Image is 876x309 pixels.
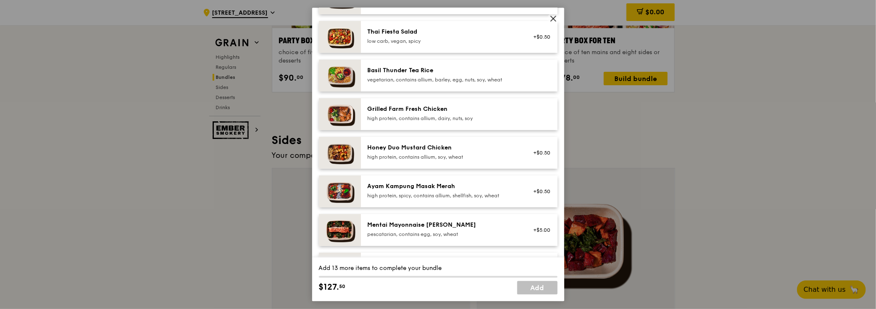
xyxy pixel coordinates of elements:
[529,227,551,233] div: +$5.00
[368,115,518,122] div: high protein, contains allium, dairy, nuts, soy
[368,154,518,160] div: high protein, contains allium, soy, wheat
[319,214,361,246] img: daily_normal_Mentai-Mayonnaise-Aburi-Salmon-HORZ.jpg
[319,21,361,53] img: daily_normal_Thai_Fiesta_Salad__Horizontal_.jpg
[368,231,518,238] div: pescatarian, contains egg, soy, wheat
[368,28,518,36] div: Thai Fiesta Salad
[319,253,361,293] img: daily_normal_HORZ-Impossible-Hamburg-With-Japanese-Curry.jpg
[368,105,518,113] div: Grilled Farm Fresh Chicken
[319,98,361,130] img: daily_normal_HORZ-Grilled-Farm-Fresh-Chicken.jpg
[529,188,551,195] div: +$0.50
[339,283,346,290] span: 50
[368,66,518,75] div: Basil Thunder Tea Rice
[529,34,551,40] div: +$0.50
[319,60,361,92] img: daily_normal_HORZ-Basil-Thunder-Tea-Rice.jpg
[529,149,551,156] div: +$0.50
[319,175,361,207] img: daily_normal_Ayam_Kampung_Masak_Merah_Horizontal_.jpg
[517,281,558,295] a: Add
[368,144,518,152] div: Honey Duo Mustard Chicken
[368,38,518,45] div: low carb, vegan, spicy
[319,281,339,294] span: $127.
[368,76,518,83] div: vegetarian, contains allium, barley, egg, nuts, soy, wheat
[368,221,518,229] div: Mentai Mayonnaise [PERSON_NAME]
[319,264,558,273] div: Add 13 more items to complete your bundle
[368,192,518,199] div: high protein, spicy, contains allium, shellfish, soy, wheat
[319,137,361,169] img: daily_normal_Honey_Duo_Mustard_Chicken__Horizontal_.jpg
[368,182,518,191] div: Ayam Kampung Masak Merah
